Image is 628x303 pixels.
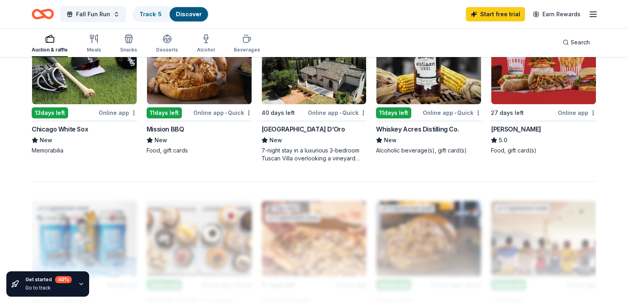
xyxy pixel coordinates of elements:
[262,108,295,118] div: 40 days left
[262,29,366,104] img: Image for Villa Sogni D’Oro
[40,135,52,145] span: New
[87,31,101,57] button: Meals
[99,108,137,118] div: Online app
[234,31,260,57] button: Beverages
[55,276,72,283] div: 40 %
[308,108,366,118] div: Online app Quick
[499,135,507,145] span: 5.0
[156,31,178,57] button: Desserts
[262,124,345,134] div: [GEOGRAPHIC_DATA] D’Oro
[234,47,260,53] div: Beverages
[491,29,596,154] a: Image for Portillo'sTop rated6 applieslast week27 days leftOnline app[PERSON_NAME]5.0Food, gift c...
[466,7,525,21] a: Start free trial
[528,7,585,21] a: Earn Rewards
[32,29,137,154] a: Image for Chicago White Sox1 applylast weekLocal13days leftOnline appChicago White SoxNewMemorabilia
[32,29,137,104] img: Image for Chicago White Sox
[571,38,590,47] span: Search
[491,124,541,134] div: [PERSON_NAME]
[132,6,209,22] button: Track· 5Discover
[225,110,227,116] span: •
[120,47,137,53] div: Snacks
[376,147,481,154] div: Alcoholic beverage(s), gift card(s)
[25,276,72,283] div: Get started
[32,31,68,57] button: Auction & raffle
[147,124,184,134] div: Mission BBQ
[558,108,596,118] div: Online app
[556,34,596,50] button: Search
[376,124,459,134] div: Whiskey Acres Distilling Co.
[197,31,215,57] button: Alcohol
[491,29,596,104] img: Image for Portillo's
[423,108,481,118] div: Online app Quick
[197,47,215,53] div: Alcohol
[87,47,101,53] div: Meals
[147,29,252,154] a: Image for Mission BBQ3 applieslast week11days leftOnline app•QuickMission BBQNewFood, gift cards
[376,107,411,118] div: 11 days left
[60,6,126,22] button: Fall Fun Run
[176,11,202,17] a: Discover
[147,29,252,104] img: Image for Mission BBQ
[32,107,68,118] div: 13 days left
[25,285,72,291] div: Go to track
[491,147,596,154] div: Food, gift card(s)
[491,108,524,118] div: 27 days left
[32,124,88,134] div: Chicago White Sox
[262,147,367,162] div: 7-night stay in a luxurious 3-bedroom Tuscan Villa overlooking a vineyard and the ancient walled ...
[262,29,367,162] a: Image for Villa Sogni D’Oro3 applieslast week40 days leftOnline app•Quick[GEOGRAPHIC_DATA] D’OroN...
[147,107,182,118] div: 11 days left
[32,147,137,154] div: Memorabilia
[376,29,481,104] img: Image for Whiskey Acres Distilling Co.
[155,135,167,145] span: New
[340,110,341,116] span: •
[269,135,282,145] span: New
[32,5,54,23] a: Home
[120,31,137,57] button: Snacks
[384,135,397,145] span: New
[32,47,68,53] div: Auction & raffle
[156,47,178,53] div: Desserts
[454,110,456,116] span: •
[139,11,162,17] a: Track· 5
[147,147,252,154] div: Food, gift cards
[376,29,481,154] a: Image for Whiskey Acres Distilling Co.2 applieslast weekLocal11days leftOnline app•QuickWhiskey A...
[193,108,252,118] div: Online app Quick
[76,10,110,19] span: Fall Fun Run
